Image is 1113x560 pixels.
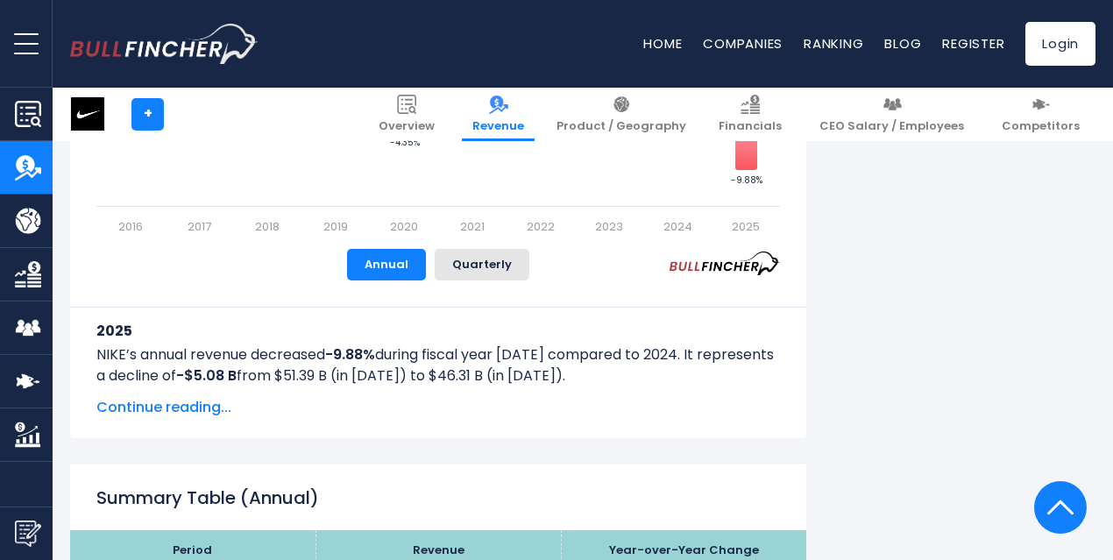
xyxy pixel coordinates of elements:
text: 2019 [323,218,348,235]
button: Quarterly [435,249,529,280]
text: 2025 [732,218,760,235]
a: Register [942,34,1004,53]
a: Ranking [804,34,863,53]
a: Companies [703,34,783,53]
h2: Summary Table (Annual) [96,485,780,511]
img: bullfincher logo [70,24,259,64]
text: -9.88% [731,174,762,187]
span: Competitors [1002,119,1080,134]
a: Financials [708,88,792,141]
p: NIKE’s annual revenue decreased during fiscal year [DATE] compared to 2024. It represents a decli... [96,344,780,386]
text: 2022 [527,218,555,235]
text: -4.35% [390,136,420,149]
span: Financials [719,119,782,134]
a: Blog [884,34,921,53]
a: Revenue [462,88,535,141]
text: 2023 [595,218,623,235]
button: Annual [347,249,426,280]
span: CEO Salary / Employees [819,119,964,134]
a: Home [643,34,682,53]
span: Product / Geography [556,119,686,134]
span: Continue reading... [96,397,780,418]
a: CEO Salary / Employees [809,88,975,141]
b: -$5.08 B [176,365,237,386]
a: Product / Geography [546,88,697,141]
b: -9.88% [325,344,375,365]
text: 2021 [460,218,485,235]
text: 2016 [118,218,143,235]
text: 2024 [663,218,692,235]
span: Overview [379,119,435,134]
text: 2018 [255,218,280,235]
a: Competitors [991,88,1090,141]
span: Revenue [472,119,524,134]
a: Login [1025,22,1095,66]
text: 2020 [390,218,418,235]
img: NKE logo [71,97,104,131]
a: Go to homepage [70,24,259,64]
a: Overview [368,88,445,141]
text: 2017 [188,218,211,235]
h3: 2025 [96,320,780,342]
a: + [131,98,164,131]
